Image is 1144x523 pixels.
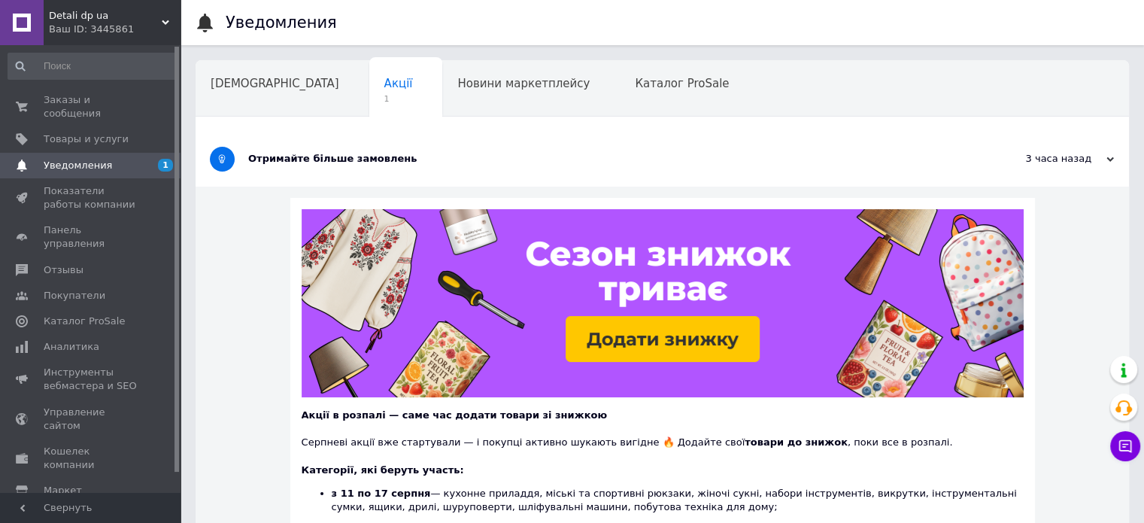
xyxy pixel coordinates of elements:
[44,484,82,497] span: Маркет
[44,132,129,146] span: Товары и услуги
[44,340,99,354] span: Аналитика
[963,152,1114,166] div: 3 часа назад
[44,315,125,328] span: Каталог ProSale
[384,93,413,105] span: 1
[44,93,139,120] span: Заказы и сообщения
[302,464,464,476] b: Категорії, які беруть участь:
[44,159,112,172] span: Уведомления
[248,152,963,166] div: Отримайте більше замовлень
[49,9,162,23] span: Detali dp ua
[44,184,139,211] span: Показатели работы компании
[384,77,413,90] span: Акції
[226,14,337,32] h1: Уведомления
[44,366,139,393] span: Инструменты вебмастера и SEO
[158,159,173,172] span: 1
[44,289,105,303] span: Покупатели
[302,422,1024,449] div: Серпневі акції вже стартували — і покупці активно шукають вигідне 🔥 Додайте свої , поки все в роз...
[44,445,139,472] span: Кошелек компании
[332,488,431,499] b: з 11 по 17 серпня
[635,77,729,90] span: Каталог ProSale
[44,223,139,251] span: Панель управления
[49,23,181,36] div: Ваш ID: 3445861
[211,77,339,90] span: [DEMOGRAPHIC_DATA]
[44,263,83,277] span: Отзывы
[8,53,178,80] input: Поиск
[44,406,139,433] span: Управление сайтом
[457,77,590,90] span: Новини маркетплейсу
[302,409,607,421] b: Акції в розпалі — саме час додати товари зі знижкою
[1110,431,1140,461] button: Чат с покупателем
[745,436,848,448] b: товари до знижок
